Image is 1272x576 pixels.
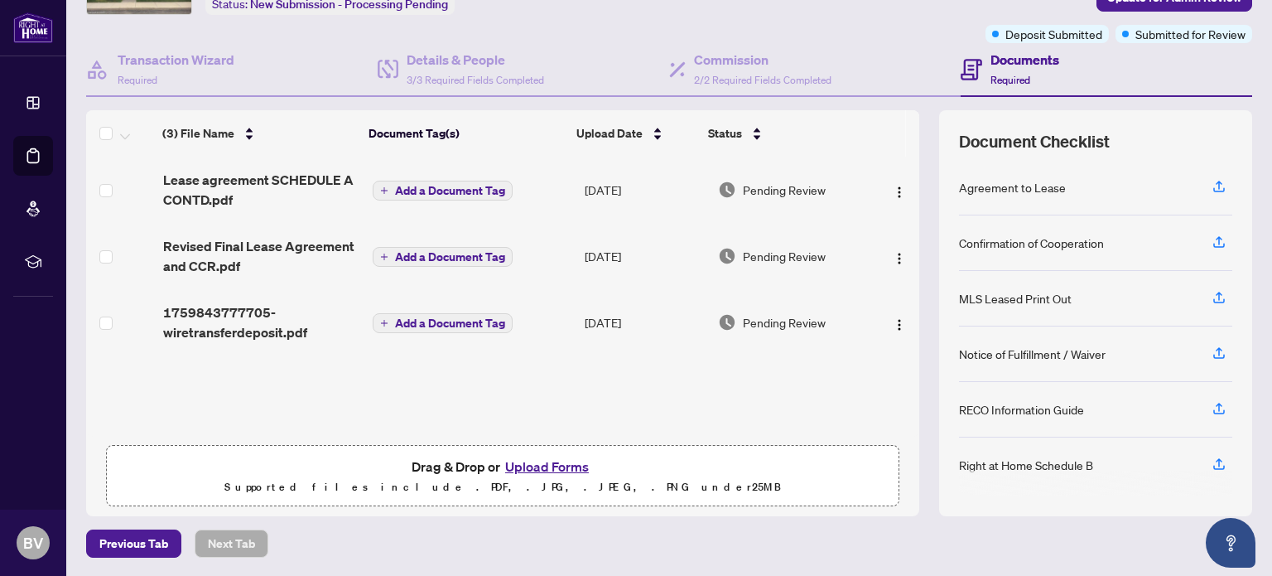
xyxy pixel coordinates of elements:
[395,251,505,263] span: Add a Document Tag
[23,531,43,554] span: BV
[362,110,571,157] th: Document Tag(s)
[373,246,513,268] button: Add a Document Tag
[570,110,701,157] th: Upload Date
[743,313,826,332] span: Pending Review
[959,130,1110,153] span: Document Checklist
[195,530,268,558] button: Next Tab
[373,247,513,267] button: Add a Document Tag
[156,110,362,157] th: (3) File Name
[694,74,831,86] span: 2/2 Required Fields Completed
[163,236,359,276] span: Revised Final Lease Agreement and CCR.pdf
[1135,25,1245,43] span: Submitted for Review
[886,243,913,269] button: Logo
[500,456,594,477] button: Upload Forms
[380,186,388,195] span: plus
[743,181,826,199] span: Pending Review
[412,456,594,477] span: Drag & Drop or
[959,345,1106,363] div: Notice of Fulfillment / Waiver
[86,530,181,558] button: Previous Tab
[718,313,736,332] img: Document Status
[718,181,736,199] img: Document Status
[990,74,1030,86] span: Required
[163,170,359,210] span: Lease agreement SCHEDULE A CONTD.pdf
[373,180,513,201] button: Add a Document Tag
[380,319,388,327] span: plus
[578,223,711,289] td: [DATE]
[893,186,906,199] img: Logo
[576,124,643,143] span: Upload Date
[893,252,906,265] img: Logo
[959,178,1066,196] div: Agreement to Lease
[162,124,234,143] span: (3) File Name
[701,110,861,157] th: Status
[886,309,913,336] button: Logo
[1206,518,1255,568] button: Open asap
[959,456,1093,474] div: Right at Home Schedule B
[578,157,711,223] td: [DATE]
[118,50,234,70] h4: Transaction Wizard
[990,50,1059,70] h4: Documents
[407,74,544,86] span: 3/3 Required Fields Completed
[373,312,513,334] button: Add a Document Tag
[13,12,53,43] img: logo
[373,313,513,333] button: Add a Document Tag
[407,50,544,70] h4: Details & People
[578,289,711,356] td: [DATE]
[959,400,1084,419] div: RECO Information Guide
[107,446,899,507] span: Drag & Drop orUpload FormsSupported files include .PDF, .JPG, .JPEG, .PNG under25MB
[959,234,1104,252] div: Confirmation of Cooperation
[959,289,1072,307] div: MLS Leased Print Out
[708,124,742,143] span: Status
[1005,25,1102,43] span: Deposit Submitted
[373,181,513,201] button: Add a Document Tag
[99,530,168,557] span: Previous Tab
[694,50,831,70] h4: Commission
[743,247,826,265] span: Pending Review
[886,177,913,203] button: Logo
[718,247,736,265] img: Document Status
[380,253,388,261] span: plus
[118,74,157,86] span: Required
[117,477,889,497] p: Supported files include .PDF, .JPG, .JPEG, .PNG under 25 MB
[163,303,359,342] span: 1759843777705-wiretransferdeposit.pdf
[395,317,505,329] span: Add a Document Tag
[893,318,906,332] img: Logo
[395,185,505,196] span: Add a Document Tag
